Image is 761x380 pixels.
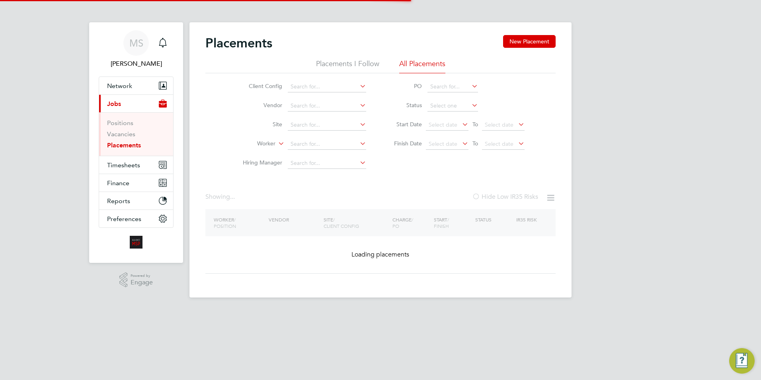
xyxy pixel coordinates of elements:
input: Search for... [288,100,366,112]
span: MS [129,38,143,48]
span: Select date [429,140,457,147]
span: Engage [131,279,153,286]
a: MS[PERSON_NAME] [99,30,174,69]
input: Search for... [288,158,366,169]
input: Search for... [288,139,366,150]
img: alliancemsp-logo-retina.png [130,236,142,249]
label: Hide Low IR35 Risks [472,193,538,201]
label: Start Date [386,121,422,128]
span: Finance [107,179,129,187]
span: Michael Stone [99,59,174,69]
label: PO [386,82,422,90]
button: Finance [99,174,173,192]
a: Placements [107,141,141,149]
span: To [470,138,480,149]
div: Showing [205,193,236,201]
button: Reports [99,192,173,210]
button: New Placement [503,35,556,48]
a: Go to home page [99,236,174,249]
span: Select date [429,121,457,128]
span: Select date [485,121,513,128]
li: All Placements [399,59,445,73]
span: To [470,119,480,129]
span: ... [230,193,235,201]
label: Vendor [236,102,282,109]
label: Client Config [236,82,282,90]
input: Select one [427,100,478,112]
button: Preferences [99,210,173,227]
div: Jobs [99,112,173,156]
label: Worker [230,140,275,148]
button: Engage Resource Center [729,348,755,374]
span: Powered by [131,272,153,279]
a: Powered byEngage [119,272,153,288]
label: Hiring Manager [236,159,282,166]
label: Site [236,121,282,128]
a: Positions [107,119,133,127]
input: Search for... [288,81,366,92]
span: Jobs [107,100,121,108]
span: Timesheets [107,161,140,169]
span: Select date [485,140,513,147]
span: Reports [107,197,130,205]
nav: Main navigation [89,22,183,263]
button: Timesheets [99,156,173,174]
li: Placements I Follow [316,59,379,73]
button: Network [99,77,173,94]
a: Vacancies [107,130,135,138]
span: Preferences [107,215,141,223]
input: Search for... [288,119,366,131]
h2: Placements [205,35,272,51]
span: Network [107,82,132,90]
label: Finish Date [386,140,422,147]
input: Search for... [427,81,478,92]
button: Jobs [99,95,173,112]
label: Status [386,102,422,109]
